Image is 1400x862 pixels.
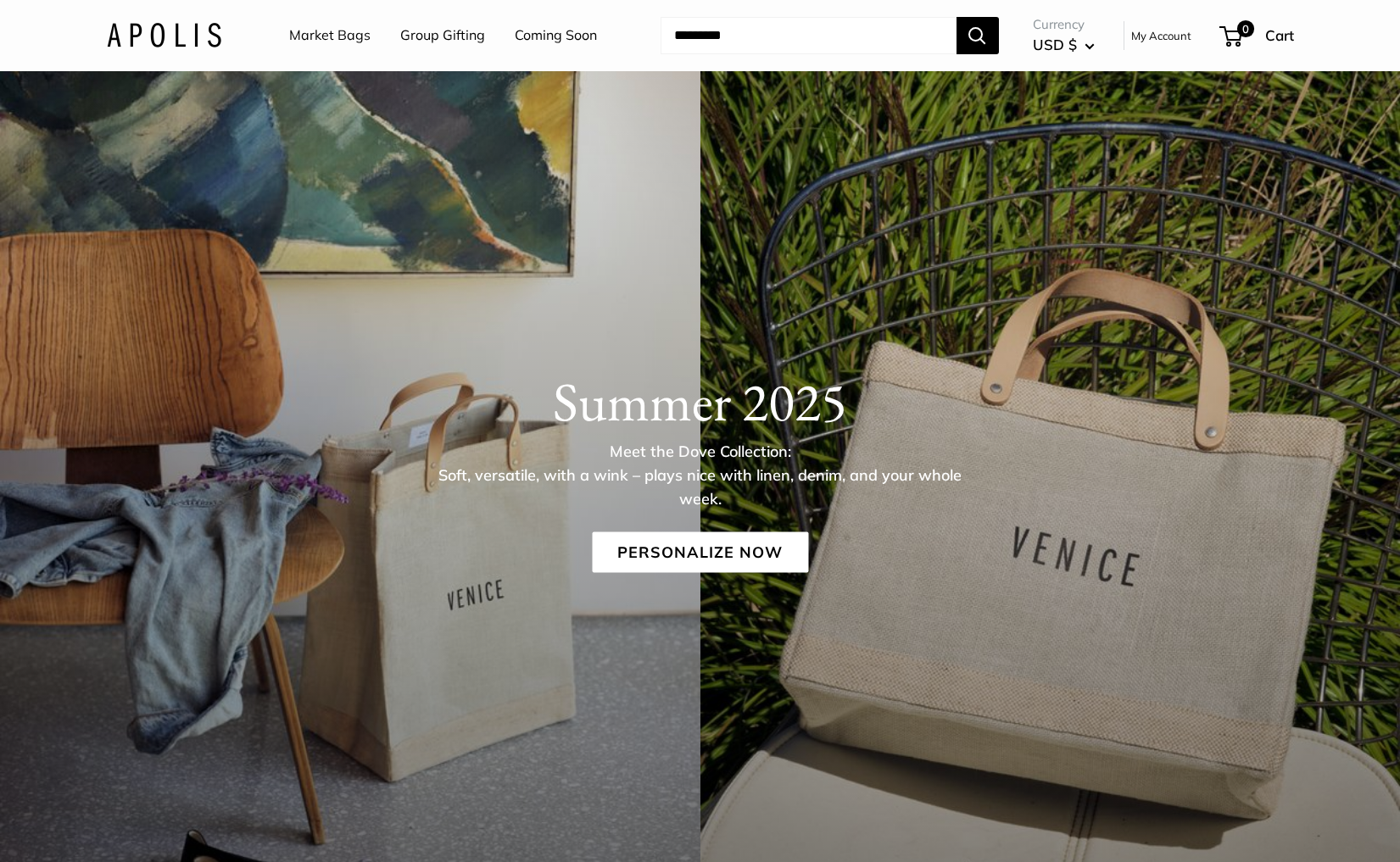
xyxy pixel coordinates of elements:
img: Apolis [107,23,221,47]
input: Search... [661,17,957,54]
span: Cart [1265,26,1294,44]
a: Coming Soon [515,23,597,48]
a: Market Bags [289,23,371,48]
span: 0 [1236,20,1253,37]
button: USD $ [1033,31,1095,58]
a: Group Gifting [400,23,485,48]
span: USD $ [1033,36,1077,53]
p: Meet the Dove Collection: Soft, versatile, with a wink – plays nice with linen, denim, and your w... [425,440,976,511]
button: Search [957,17,999,54]
h1: Summer 2025 [107,370,1294,434]
a: 0 Cart [1221,22,1294,49]
span: Currency [1033,13,1095,36]
a: My Account [1131,25,1191,46]
a: Personalize Now [592,532,808,573]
